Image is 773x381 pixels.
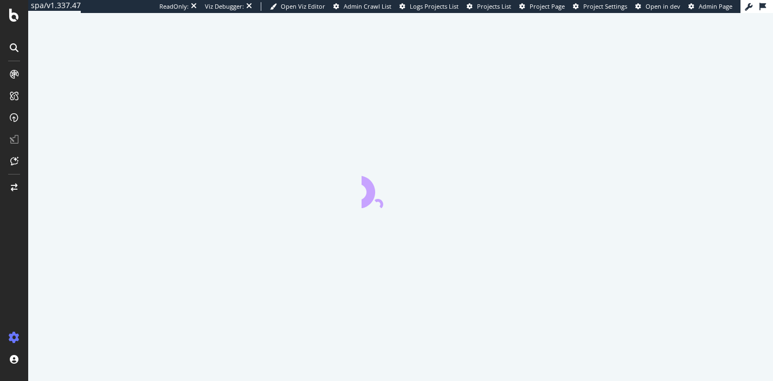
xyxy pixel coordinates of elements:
a: Project Page [519,2,565,11]
span: Open in dev [646,2,680,10]
a: Open in dev [635,2,680,11]
span: Project Settings [583,2,627,10]
a: Admin Crawl List [333,2,391,11]
a: Logs Projects List [400,2,459,11]
span: Project Page [530,2,565,10]
a: Open Viz Editor [270,2,325,11]
span: Admin Crawl List [344,2,391,10]
span: Logs Projects List [410,2,459,10]
a: Project Settings [573,2,627,11]
span: Projects List [477,2,511,10]
div: animation [362,169,440,208]
div: Viz Debugger: [205,2,244,11]
span: Admin Page [699,2,732,10]
a: Projects List [467,2,511,11]
div: ReadOnly: [159,2,189,11]
span: Open Viz Editor [281,2,325,10]
a: Admin Page [688,2,732,11]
